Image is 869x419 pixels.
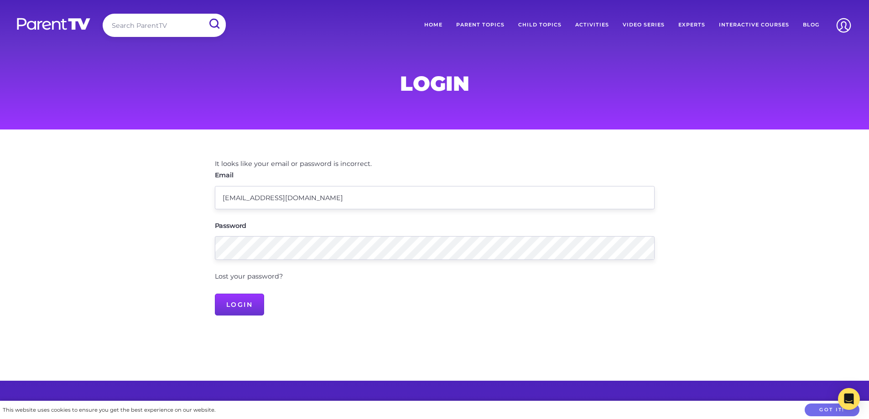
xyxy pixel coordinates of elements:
[202,14,226,34] input: Submit
[449,14,511,36] a: Parent Topics
[103,14,226,37] input: Search ParentTV
[16,17,91,31] img: parenttv-logo-white.4c85aaf.svg
[417,14,449,36] a: Home
[832,14,855,37] img: Account
[838,388,860,410] div: Open Intercom Messenger
[215,294,265,316] input: Login
[3,405,215,415] div: This website uses cookies to ensure you get the best experience on our website.
[671,14,712,36] a: Experts
[805,403,859,417] button: Got it!
[712,14,796,36] a: Interactive Courses
[796,14,826,36] a: Blog
[568,14,616,36] a: Activities
[616,14,671,36] a: Video Series
[215,74,655,93] h1: Login
[215,222,247,229] label: Password
[215,158,655,170] div: It looks like your email or password is incorrect.
[511,14,568,36] a: Child Topics
[215,172,234,178] label: Email
[215,272,283,280] a: Lost your password?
